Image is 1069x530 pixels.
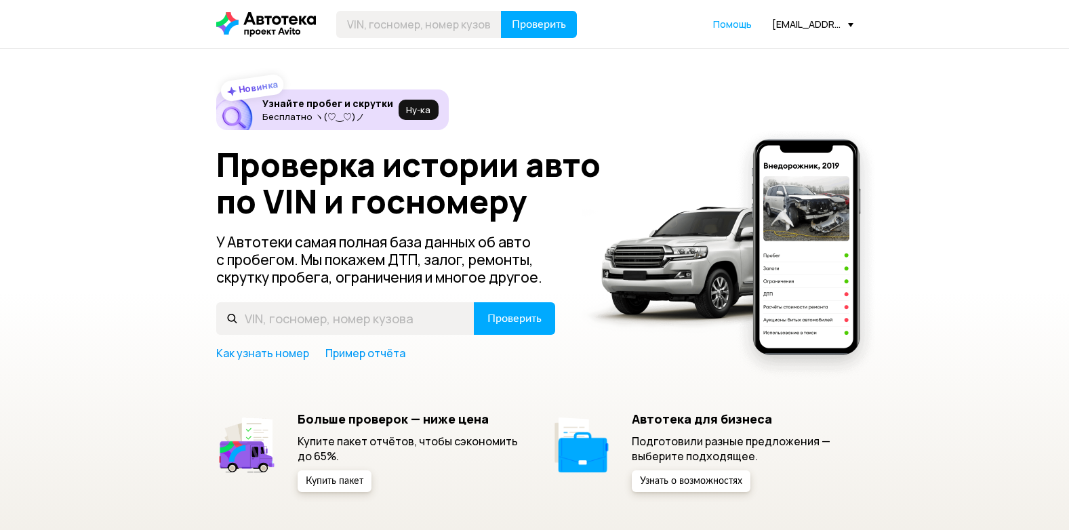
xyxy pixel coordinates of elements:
p: Подготовили разные предложения — выберите подходящее. [632,434,853,464]
h1: Проверка истории авто по VIN и госномеру [216,146,621,220]
input: VIN, госномер, номер кузова [336,11,502,38]
span: Проверить [487,313,542,324]
p: Бесплатно ヽ(♡‿♡)ノ [262,111,393,122]
h5: Больше проверок — ниже цена [298,411,519,426]
span: Узнать о возможностях [640,476,742,486]
h6: Узнайте пробег и скрутки [262,98,393,110]
a: Пример отчёта [325,346,405,361]
p: У Автотеки самая полная база данных об авто с пробегом. Мы покажем ДТП, залог, ремонты, скрутку п... [216,233,557,286]
button: Проверить [474,302,555,335]
a: Как узнать номер [216,346,309,361]
span: Проверить [512,19,566,30]
button: Узнать о возможностях [632,470,750,492]
a: Помощь [713,18,752,31]
span: Ну‑ка [406,104,430,115]
div: [EMAIL_ADDRESS][DOMAIN_NAME] [772,18,853,30]
button: Проверить [501,11,577,38]
strong: Новинка [237,78,279,96]
span: Купить пакет [306,476,363,486]
input: VIN, госномер, номер кузова [216,302,475,335]
button: Купить пакет [298,470,371,492]
h5: Автотека для бизнеса [632,411,853,426]
p: Купите пакет отчётов, чтобы сэкономить до 65%. [298,434,519,464]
